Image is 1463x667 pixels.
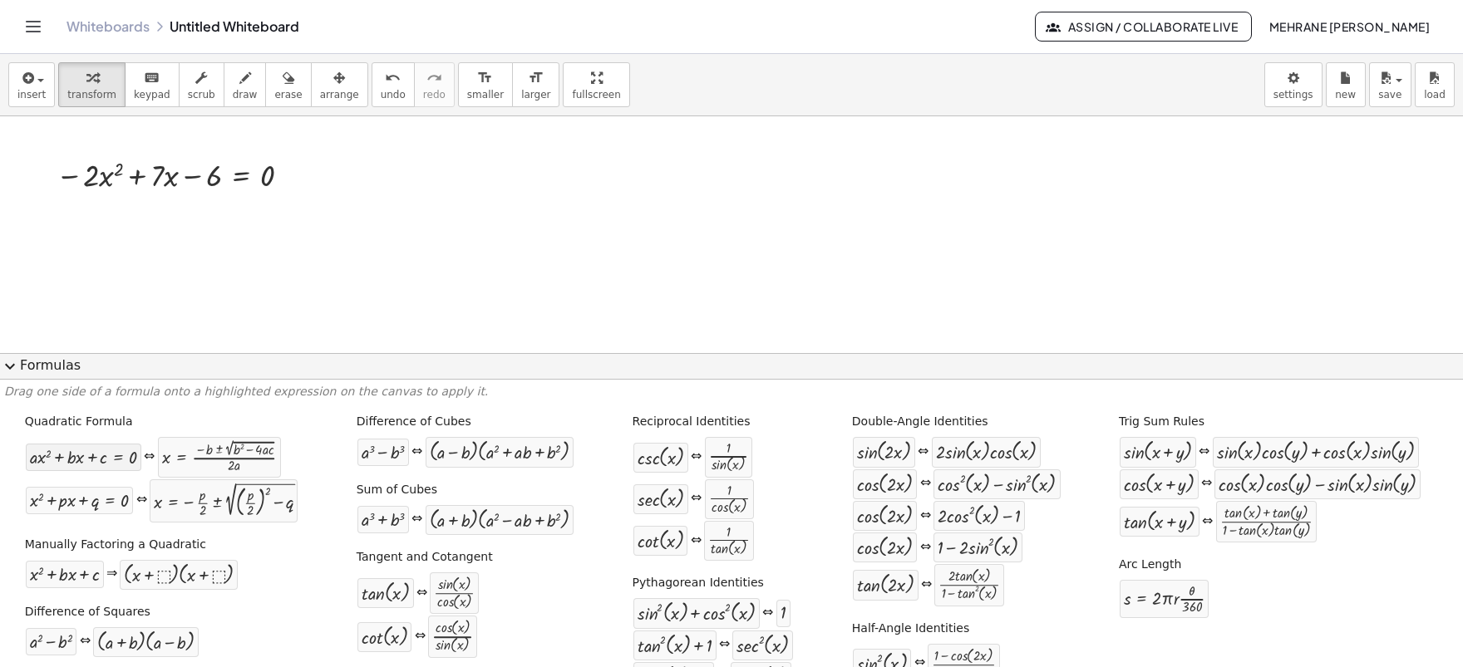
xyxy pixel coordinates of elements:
[1369,62,1411,107] button: save
[1255,12,1443,42] button: Mehrane [PERSON_NAME]
[1119,414,1204,430] label: Trig Sum Rules
[920,507,931,526] div: ⇔
[385,68,401,88] i: undo
[144,448,155,467] div: ⇔
[415,627,426,646] div: ⇔
[311,62,368,107] button: arrange
[58,62,126,107] button: transform
[188,89,215,101] span: scrub
[633,414,751,430] label: Reciprocal Identities
[1049,19,1238,34] span: Assign / Collaborate Live
[66,18,150,35] a: Whiteboards
[691,489,702,508] div: ⇔
[1273,89,1313,101] span: settings
[921,576,932,595] div: ⇔
[357,414,471,430] label: Difference of Cubes
[920,538,931,557] div: ⇔
[528,68,544,88] i: format_size
[224,62,267,107] button: draw
[852,620,969,637] label: Half-Angle Identities
[467,89,504,101] span: smaller
[762,604,773,623] div: ⇔
[233,89,258,101] span: draw
[17,89,46,101] span: insert
[411,443,422,462] div: ⇔
[1424,89,1446,101] span: load
[572,89,620,101] span: fullscreen
[633,575,764,591] label: Pythagorean Identities
[25,537,206,553] label: Manually Factoring a Quadratic
[1035,12,1252,42] button: Assign / Collaborate Live
[274,89,302,101] span: erase
[136,491,147,510] div: ⇔
[426,68,442,88] i: redo
[1199,443,1209,462] div: ⇔
[458,62,513,107] button: format_sizesmaller
[1264,62,1323,107] button: settings
[106,565,117,584] div: ⇒
[691,448,702,467] div: ⇔
[25,604,150,620] label: Difference of Squares
[67,89,116,101] span: transform
[4,384,1459,400] p: Drag one side of a formula onto a highlighted expression on the canvas to apply it.
[381,89,406,101] span: undo
[1268,19,1430,34] span: Mehrane [PERSON_NAME]
[134,89,170,101] span: keypad
[852,414,988,430] label: Double-Angle Identities
[25,414,133,430] label: Quadratic Formula
[423,89,446,101] span: redo
[1415,62,1455,107] button: load
[80,632,91,651] div: ⇔
[8,62,55,107] button: insert
[1326,62,1366,107] button: new
[20,13,47,40] button: Toggle navigation
[416,584,427,603] div: ⇔
[357,482,437,498] label: Sum of Cubes
[265,62,311,107] button: erase
[1201,474,1212,493] div: ⇔
[521,89,550,101] span: larger
[1335,89,1356,101] span: new
[320,89,359,101] span: arrange
[691,532,702,551] div: ⇔
[357,549,493,566] label: Tangent and Cotangent
[918,443,929,462] div: ⇔
[477,68,493,88] i: format_size
[414,62,455,107] button: redoredo
[1378,89,1401,101] span: save
[1119,557,1181,573] label: Arc Length
[512,62,559,107] button: format_sizelarger
[372,62,415,107] button: undoundo
[1202,513,1213,532] div: ⇔
[125,62,180,107] button: keyboardkeypad
[719,635,730,655] div: ⇔
[920,474,931,493] div: ⇔
[179,62,224,107] button: scrub
[144,68,160,88] i: keyboard
[563,62,629,107] button: fullscreen
[411,510,422,529] div: ⇔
